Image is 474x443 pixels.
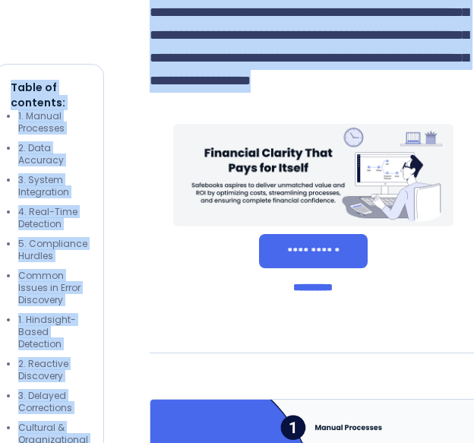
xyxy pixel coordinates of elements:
[11,80,88,110] p: Table of contents:
[18,206,88,230] li: 4. Real-Time Detection
[18,174,88,198] li: 3. System Integration
[18,142,88,166] li: 2. Data Accuracy
[18,314,88,350] li: 1. Hindsight-Based Detection
[18,390,88,414] li: 3. Delayed Corrections
[18,110,88,134] li: 1. Manual Processes
[18,270,88,306] li: Common Issues in Error Discovery
[18,238,88,262] li: 5. Compliance Hurdles
[18,358,88,382] li: 2. Reactive Discovery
